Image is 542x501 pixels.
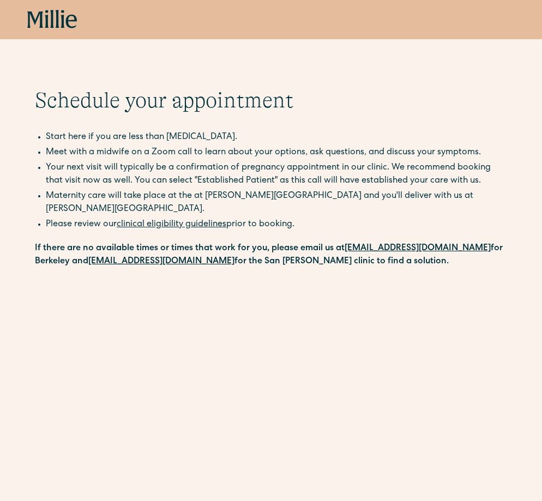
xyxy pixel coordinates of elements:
[46,131,507,144] li: Start here if you are less than [MEDICAL_DATA].
[46,190,507,216] li: Maternity care will take place at the at [PERSON_NAME][GEOGRAPHIC_DATA] and you'll deliver with u...
[88,257,234,266] a: [EMAIL_ADDRESS][DOMAIN_NAME]
[234,257,449,266] strong: for the San [PERSON_NAME] clinic to find a solution.
[46,161,507,188] li: Your next visit will typically be a confirmation of pregnancy appointment in our clinic. We recom...
[117,220,226,229] a: clinical eligibility guidelines
[46,218,507,231] li: Please review our prior to booking.
[345,244,491,253] a: [EMAIL_ADDRESS][DOMAIN_NAME]
[35,87,507,113] h1: Schedule your appointment
[46,146,507,159] li: Meet with a midwife on a Zoom call to learn about your options, ask questions, and discuss your s...
[35,244,345,253] strong: If there are no available times or times that work for you, please email us at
